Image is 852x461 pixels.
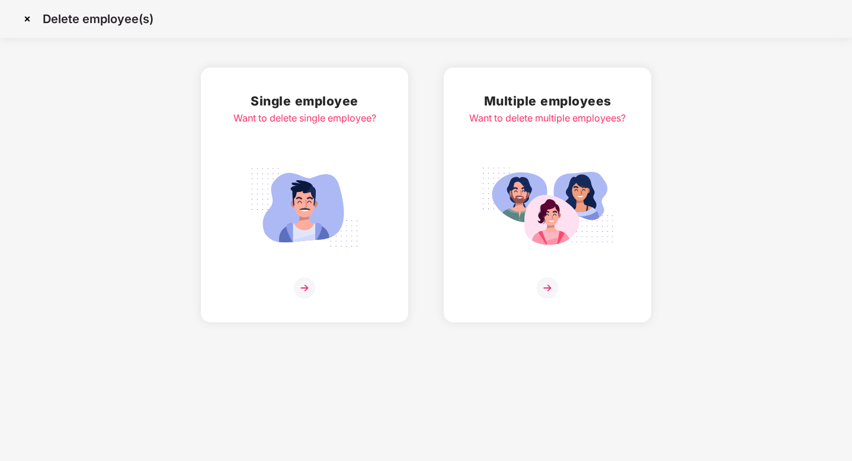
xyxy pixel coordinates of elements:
[537,277,558,299] img: svg+xml;base64,PHN2ZyB4bWxucz0iaHR0cDovL3d3dy53My5vcmcvMjAwMC9zdmciIHdpZHRoPSIzNiIgaGVpZ2h0PSIzNi...
[481,161,614,254] img: svg+xml;base64,PHN2ZyB4bWxucz0iaHR0cDovL3d3dy53My5vcmcvMjAwMC9zdmciIGlkPSJNdWx0aXBsZV9lbXBsb3llZS...
[43,12,153,26] p: Delete employee(s)
[469,111,626,126] div: Want to delete multiple employees?
[238,161,371,254] img: svg+xml;base64,PHN2ZyB4bWxucz0iaHR0cDovL3d3dy53My5vcmcvMjAwMC9zdmciIGlkPSJTaW5nbGVfZW1wbG95ZWUiIH...
[233,91,376,111] h2: Single employee
[233,111,376,126] div: Want to delete single employee?
[469,91,626,111] h2: Multiple employees
[294,277,315,299] img: svg+xml;base64,PHN2ZyB4bWxucz0iaHR0cDovL3d3dy53My5vcmcvMjAwMC9zdmciIHdpZHRoPSIzNiIgaGVpZ2h0PSIzNi...
[18,9,37,28] img: svg+xml;base64,PHN2ZyBpZD0iQ3Jvc3MtMzJ4MzIiIHhtbG5zPSJodHRwOi8vd3d3LnczLm9yZy8yMDAwL3N2ZyIgd2lkdG...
